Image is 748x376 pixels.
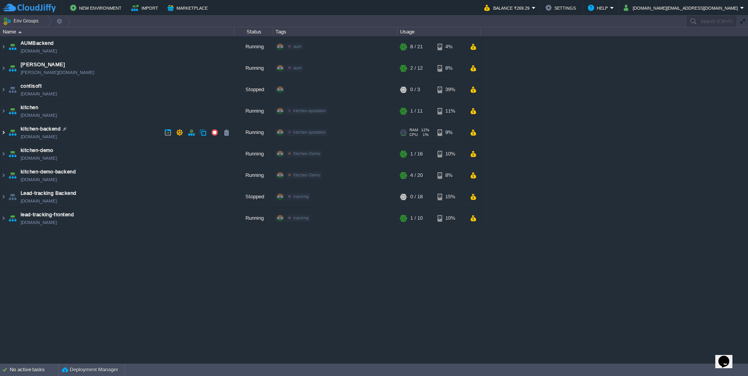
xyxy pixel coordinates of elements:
a: [DOMAIN_NAME] [21,197,57,205]
img: AMDAwAAAACH5BAEAAAAALAAAAAABAAEAAAICRAEAOw== [7,165,18,186]
img: CloudJiffy [3,3,56,13]
a: kitchen-demo-backend [21,168,76,176]
div: Running [234,208,273,229]
img: AMDAwAAAACH5BAEAAAAALAAAAAABAAEAAAICRAEAOw== [7,58,18,79]
iframe: chat widget [715,345,740,368]
img: AMDAwAAAACH5BAEAAAAALAAAAAABAAEAAAICRAEAOw== [7,79,18,100]
img: AMDAwAAAACH5BAEAAAAALAAAAAABAAEAAAICRAEAOw== [0,208,7,229]
img: AMDAwAAAACH5BAEAAAAALAAAAAABAAEAAAICRAEAOw== [7,143,18,164]
a: [DOMAIN_NAME] [21,111,57,119]
div: Status [235,27,273,36]
div: 8% [438,165,463,186]
img: AMDAwAAAACH5BAEAAAAALAAAAAABAAEAAAICRAEAOw== [0,79,7,100]
div: Running [234,122,273,143]
div: No active tasks [10,364,58,376]
a: [DOMAIN_NAME] [21,47,57,55]
div: 10% [438,208,463,229]
div: Running [234,36,273,57]
button: Deployment Manager [62,366,118,374]
div: Running [234,101,273,122]
a: [DOMAIN_NAME] [21,219,57,226]
img: AMDAwAAAACH5BAEAAAAALAAAAAABAAEAAAICRAEAOw== [0,36,7,57]
div: 4 / 20 [410,165,423,186]
span: Kitchen-Demo [293,151,320,156]
img: AMDAwAAAACH5BAEAAAAALAAAAAABAAEAAAICRAEAOw== [7,101,18,122]
span: 12% [421,128,429,132]
a: [DOMAIN_NAME] [21,176,57,184]
a: contisoft [21,82,42,90]
div: 4% [438,36,463,57]
a: AUMBackend [21,39,54,47]
span: aum [293,44,302,49]
span: 1% [421,132,429,137]
div: Running [234,165,273,186]
a: Lead-tracking Backend [21,189,76,197]
button: Balance ₹269.29 [484,3,532,12]
img: AMDAwAAAACH5BAEAAAAALAAAAAABAAEAAAICRAEAOw== [18,31,22,33]
div: Usage [398,27,480,36]
img: AMDAwAAAACH5BAEAAAAALAAAAAABAAEAAAICRAEAOw== [0,101,7,122]
div: Stopped [234,79,273,100]
div: 0 / 18 [410,186,423,207]
button: New Environment [70,3,124,12]
img: AMDAwAAAACH5BAEAAAAALAAAAAABAAEAAAICRAEAOw== [0,122,7,143]
div: 2 / 12 [410,58,423,79]
img: AMDAwAAAACH5BAEAAAAALAAAAAABAAEAAAICRAEAOw== [0,143,7,164]
span: kitchen-quotation [293,130,326,134]
div: 0 / 3 [410,79,420,100]
div: 8 / 21 [410,36,423,57]
img: AMDAwAAAACH5BAEAAAAALAAAAAABAAEAAAICRAEAOw== [7,186,18,207]
img: AMDAwAAAACH5BAEAAAAALAAAAAABAAEAAAICRAEAOw== [0,186,7,207]
div: Stopped [234,186,273,207]
div: 11% [438,101,463,122]
img: AMDAwAAAACH5BAEAAAAALAAAAAABAAEAAAICRAEAOw== [7,208,18,229]
span: Kitchen-Demo [293,173,320,177]
img: AMDAwAAAACH5BAEAAAAALAAAAAABAAEAAAICRAEAOw== [0,58,7,79]
a: [DOMAIN_NAME] [21,133,57,141]
a: [DOMAIN_NAME] [21,90,57,98]
span: tracking [293,215,309,220]
img: AMDAwAAAACH5BAEAAAAALAAAAAABAAEAAAICRAEAOw== [7,36,18,57]
div: 9% [438,122,463,143]
span: RAM [409,128,418,132]
a: [PERSON_NAME][DOMAIN_NAME] [21,69,94,76]
button: Env Groups [3,16,41,26]
span: CPU [409,132,418,137]
a: kitchen-backend [21,125,60,133]
div: 1 / 10 [410,208,423,229]
div: Name [1,27,234,36]
a: kitchen [21,104,38,111]
button: Help [588,3,610,12]
div: Running [234,143,273,164]
div: Running [234,58,273,79]
a: lead-tracking-frontend [21,211,74,219]
a: [DOMAIN_NAME] [21,154,57,162]
div: 1 / 16 [410,143,423,164]
div: 10% [438,143,463,164]
div: 1 / 11 [410,101,423,122]
img: AMDAwAAAACH5BAEAAAAALAAAAAABAAEAAAICRAEAOw== [7,122,18,143]
button: [DOMAIN_NAME][EMAIL_ADDRESS][DOMAIN_NAME] [624,3,740,12]
div: Tags [273,27,397,36]
img: AMDAwAAAACH5BAEAAAAALAAAAAABAAEAAAICRAEAOw== [0,165,7,186]
div: 15% [438,186,463,207]
span: aum [293,65,302,70]
a: kitchen-demo [21,147,53,154]
button: Import [131,3,161,12]
span: kitchen-quotation [293,108,326,113]
div: 39% [438,79,463,100]
button: Marketplace [168,3,210,12]
button: Settings [545,3,578,12]
a: [PERSON_NAME] [21,61,65,69]
span: tracking [293,194,309,199]
div: 8% [438,58,463,79]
